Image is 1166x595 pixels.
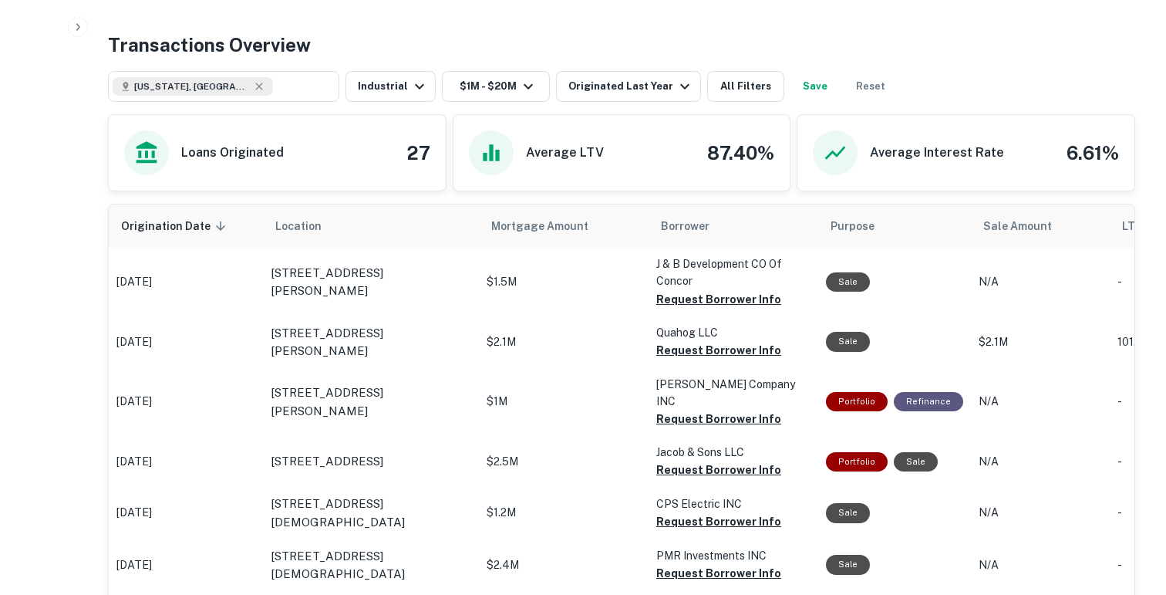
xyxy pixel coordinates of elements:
div: This loan purpose was for refinancing [894,392,963,411]
span: Location [275,217,342,235]
div: This is a portfolio loan with 2 properties [826,452,888,472]
p: J & B Development CO Of Concor [656,255,810,289]
h4: 87.40% [707,139,774,167]
div: Sale [826,272,870,292]
span: Sale Amount [983,217,1072,235]
p: N/A [979,394,1102,410]
h4: 27 [406,139,430,167]
p: [DATE] [116,557,255,573]
button: All Filters [707,71,784,102]
p: [DATE] [116,274,255,290]
th: Origination Date [109,205,263,248]
th: Sale Amount [971,205,1110,248]
p: PMR Investments INC [656,547,810,564]
button: Request Borrower Info [656,461,781,479]
th: Purpose [818,205,971,248]
h6: Average LTV [526,144,604,162]
button: Request Borrower Info [656,512,781,531]
button: Save your search to get updates of matches that match your search criteria. [790,71,840,102]
div: LTVs displayed on the website are for informational purposes only and may be reported incorrectly... [1122,218,1158,235]
div: Sale [894,452,938,472]
p: $1M [487,394,641,410]
div: This is a portfolio loan with 3 properties [826,392,888,411]
span: Origination Date [121,217,231,235]
p: [STREET_ADDRESS] [271,452,383,471]
p: $1.2M [487,505,641,521]
a: [STREET_ADDRESS][DEMOGRAPHIC_DATA] [271,547,471,583]
p: Jacob & Sons LLC [656,444,810,461]
p: $2.4M [487,557,641,573]
p: [DATE] [116,394,255,410]
button: Request Borrower Info [656,341,781,360]
div: Sale [826,555,870,574]
p: N/A [979,505,1102,521]
h4: 6.61% [1067,139,1119,167]
button: Request Borrower Info [656,410,781,428]
iframe: Chat Widget [1089,472,1166,546]
a: [STREET_ADDRESS][PERSON_NAME] [271,264,471,300]
a: [STREET_ADDRESS][PERSON_NAME] [271,384,471,420]
button: $1M - $20M [442,71,550,102]
h6: Average Interest Rate [870,144,1004,162]
p: $2.5M [487,454,641,470]
div: Sale [826,332,870,351]
h4: Transactions Overview [108,31,311,59]
p: [PERSON_NAME] Company INC [656,376,810,410]
button: Reset [846,71,895,102]
p: CPS Electric INC [656,495,810,512]
th: Location [263,205,479,248]
a: [STREET_ADDRESS] [271,452,471,471]
button: Originated Last Year [556,71,701,102]
p: $2.1M [979,334,1102,350]
p: [DATE] [116,334,255,350]
a: [STREET_ADDRESS][PERSON_NAME] [271,324,471,360]
p: $1.5M [487,274,641,290]
p: $2.1M [487,334,641,350]
p: [DATE] [116,454,255,470]
a: [STREET_ADDRESS][DEMOGRAPHIC_DATA] [271,495,471,531]
div: Sale [826,503,870,522]
span: Borrower [661,217,709,235]
button: Industrial [345,71,436,102]
th: Borrower [649,205,818,248]
th: Mortgage Amount [479,205,649,248]
button: Request Borrower Info [656,290,781,309]
span: Mortgage Amount [491,217,608,235]
span: [US_STATE], [GEOGRAPHIC_DATA] [134,79,250,93]
p: N/A [979,454,1102,470]
div: Originated Last Year [568,77,694,96]
h6: LTV [1122,218,1143,235]
p: [DATE] [116,505,255,521]
p: Quahog LLC [656,324,810,341]
span: Purpose [831,217,895,235]
p: N/A [979,274,1102,290]
h6: Loans Originated [181,144,284,162]
button: Request Borrower Info [656,564,781,583]
p: N/A [979,557,1102,573]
